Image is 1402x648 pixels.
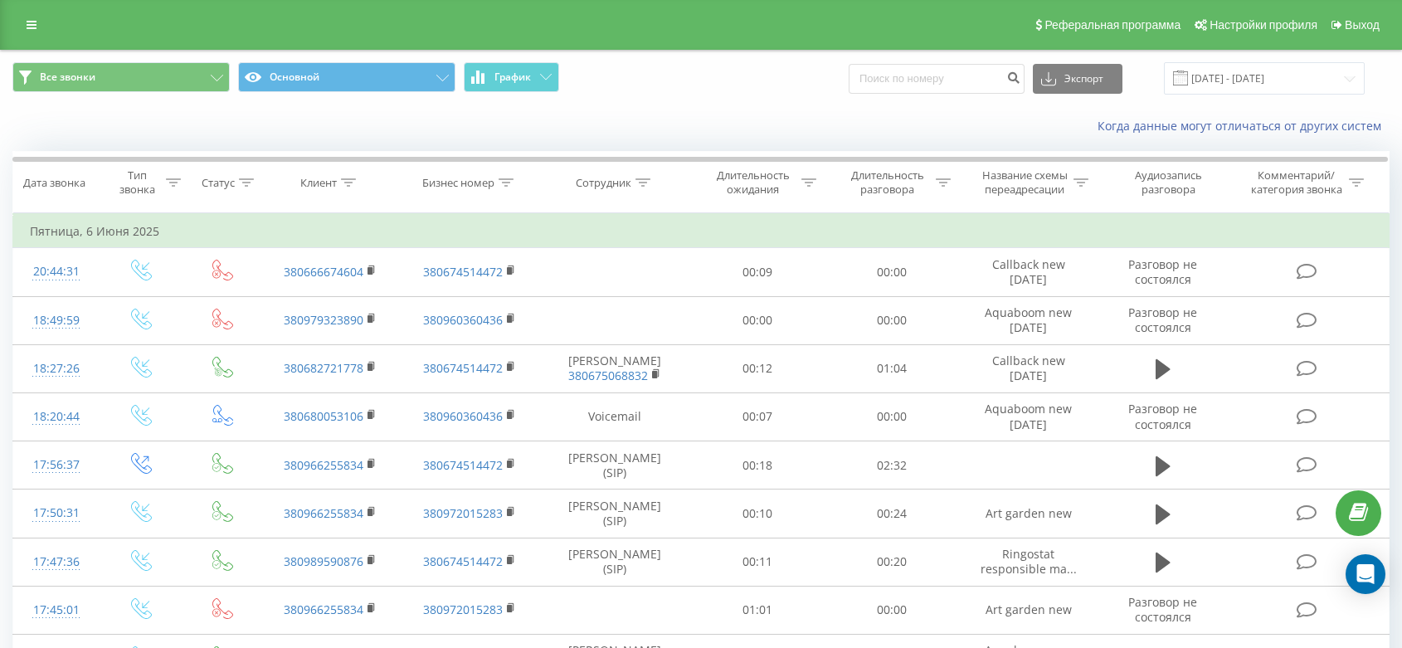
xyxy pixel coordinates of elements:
div: 17:45:01 [30,594,82,626]
a: 380666674604 [284,264,363,280]
div: Длительность разговора [843,168,932,197]
a: Когда данные могут отличаться от других систем [1098,118,1390,134]
a: 380979323890 [284,312,363,328]
td: 00:00 [825,586,959,634]
span: Настройки профиля [1210,18,1317,32]
a: 380682721778 [284,360,363,376]
td: [PERSON_NAME] [539,344,689,392]
div: Аудиозапись разговора [1115,168,1223,197]
td: Аrt garden new [959,490,1098,538]
div: Комментарий/категория звонка [1248,168,1345,197]
td: 00:00 [825,296,959,344]
button: График [464,62,559,92]
td: Voicemail [539,392,689,441]
td: Aquaboom new [DATE] [959,392,1098,441]
td: 00:00 [825,392,959,441]
div: 18:27:26 [30,353,82,385]
div: Клиент [300,176,337,190]
div: Тип звонка [114,168,162,197]
td: 00:18 [690,441,825,490]
td: 01:04 [825,344,959,392]
div: 18:49:59 [30,305,82,337]
span: Разговор не состоялся [1128,305,1197,335]
a: 380675068832 [568,368,648,383]
div: Название схемы переадресации [981,168,1069,197]
td: [PERSON_NAME] (SIP) [539,538,689,586]
span: Ringostat responsible ma... [981,546,1077,577]
a: 380966255834 [284,505,363,521]
a: 380674514472 [423,553,503,569]
a: 380960360436 [423,312,503,328]
span: Разговор не состоялся [1128,401,1197,431]
span: Реферальная программа [1044,18,1181,32]
span: График [494,71,531,83]
td: 00:20 [825,538,959,586]
input: Поиск по номеру [849,64,1025,94]
td: 00:00 [825,248,959,296]
td: Aquaboom new [DATE] [959,296,1098,344]
a: 380989590876 [284,553,363,569]
a: 380674514472 [423,457,503,473]
td: 02:32 [825,441,959,490]
td: 00:12 [690,344,825,392]
td: 00:11 [690,538,825,586]
span: Все звонки [40,71,95,84]
td: 00:07 [690,392,825,441]
td: Callback new [DATE] [959,344,1098,392]
a: 380972015283 [423,505,503,521]
div: Open Intercom Messenger [1346,554,1385,594]
div: 17:56:37 [30,449,82,481]
div: 17:47:36 [30,546,82,578]
div: 17:50:31 [30,497,82,529]
button: Экспорт [1033,64,1122,94]
td: 00:00 [690,296,825,344]
td: 00:10 [690,490,825,538]
td: Callback new [DATE] [959,248,1098,296]
td: 00:24 [825,490,959,538]
div: Бизнес номер [422,176,494,190]
div: 20:44:31 [30,256,82,288]
td: Пятница, 6 Июня 2025 [13,215,1390,248]
div: Дата звонка [23,176,85,190]
span: Разговор не состоялся [1128,594,1197,625]
td: 00:09 [690,248,825,296]
td: [PERSON_NAME] (SIP) [539,441,689,490]
a: 380674514472 [423,360,503,376]
td: 01:01 [690,586,825,634]
a: 380674514472 [423,264,503,280]
span: Выход [1345,18,1380,32]
div: Длительность ожидания [708,168,797,197]
button: Основной [238,62,455,92]
div: Сотрудник [576,176,631,190]
td: [PERSON_NAME] (SIP) [539,490,689,538]
a: 380960360436 [423,408,503,424]
div: 18:20:44 [30,401,82,433]
a: 380966255834 [284,602,363,617]
div: Статус [202,176,235,190]
a: 380966255834 [284,457,363,473]
a: 380680053106 [284,408,363,424]
span: Разговор не состоялся [1128,256,1197,287]
td: Аrt garden new [959,586,1098,634]
button: Все звонки [12,62,230,92]
a: 380972015283 [423,602,503,617]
